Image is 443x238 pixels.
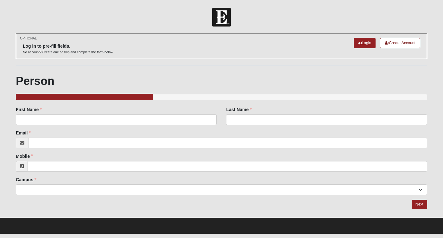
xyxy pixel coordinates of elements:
[16,176,36,183] label: Campus
[16,153,33,159] label: Mobile
[23,50,114,55] p: No account? Create one or skip and complete the form below.
[23,44,114,49] h6: Log in to pre-fill fields.
[16,106,42,113] label: First Name
[412,200,427,209] a: Next
[16,74,427,88] h1: Person
[354,38,376,48] a: Login
[226,106,252,113] label: Last Name
[16,130,31,136] label: Email
[20,36,37,41] small: OPTIONAL
[380,38,420,48] a: Create Account
[212,8,231,27] img: Church of Eleven22 Logo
